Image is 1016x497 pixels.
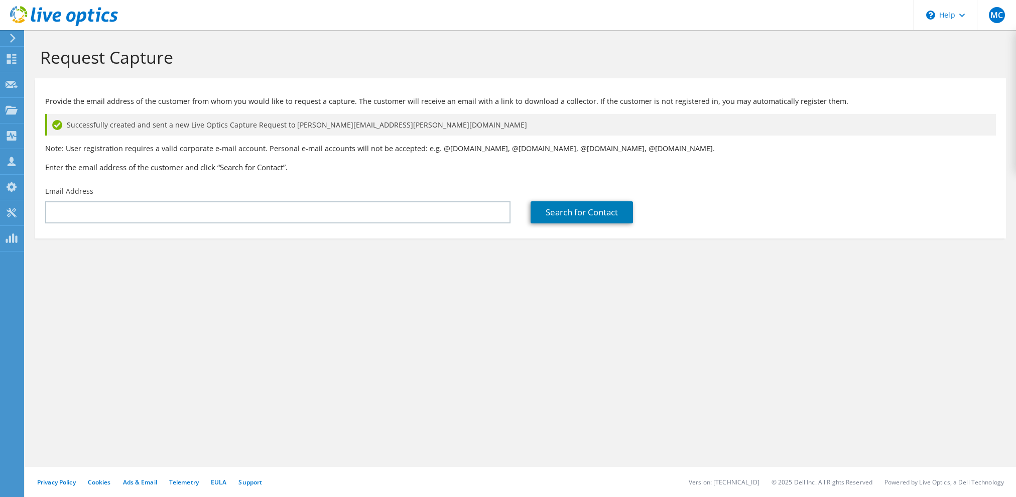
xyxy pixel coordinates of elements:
span: MC [989,7,1005,23]
a: Ads & Email [123,478,157,486]
h3: Enter the email address of the customer and click “Search for Contact”. [45,162,996,173]
label: Email Address [45,186,93,196]
li: Version: [TECHNICAL_ID] [689,478,759,486]
h1: Request Capture [40,47,996,68]
a: Privacy Policy [37,478,76,486]
li: Powered by Live Optics, a Dell Technology [884,478,1004,486]
span: Successfully created and sent a new Live Optics Capture Request to [PERSON_NAME][EMAIL_ADDRESS][P... [67,119,527,131]
p: Provide the email address of the customer from whom you would like to request a capture. The cust... [45,96,996,107]
a: Cookies [88,478,111,486]
p: Note: User registration requires a valid corporate e-mail account. Personal e-mail accounts will ... [45,143,996,154]
svg: \n [926,11,935,20]
li: © 2025 Dell Inc. All Rights Reserved [772,478,872,486]
a: EULA [211,478,226,486]
a: Search for Contact [531,201,633,223]
a: Support [238,478,262,486]
a: Telemetry [169,478,199,486]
